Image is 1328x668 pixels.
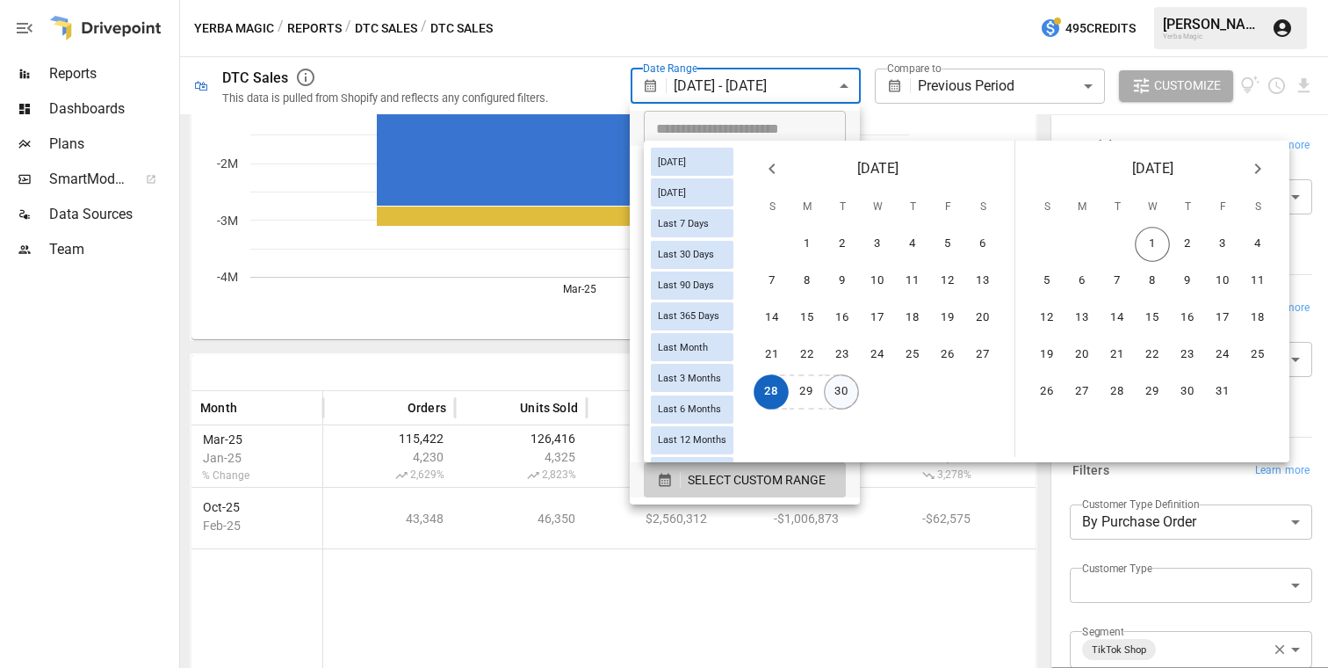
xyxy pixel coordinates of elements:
li: Last 6 Months [630,287,860,322]
button: 15 [790,301,825,336]
button: 4 [895,227,930,262]
span: Wednesday [862,190,893,225]
button: 25 [895,338,930,373]
button: 12 [1029,301,1065,336]
button: 16 [825,301,860,336]
button: 23 [1170,338,1205,373]
li: Last 3 Months [630,251,860,287]
span: Last 6 Months [651,403,728,415]
button: 8 [1135,264,1170,299]
button: 31 [1205,374,1240,410]
button: 9 [825,264,860,299]
li: Last 7 Days [630,181,860,216]
span: Sunday [1031,190,1063,225]
button: 11 [1240,264,1275,299]
button: 15 [1135,301,1170,336]
li: This Quarter [630,392,860,427]
div: Last 7 Days [651,209,733,237]
button: 13 [965,264,1000,299]
span: Friday [1207,190,1238,225]
button: 18 [895,301,930,336]
button: 16 [1170,301,1205,336]
button: 14 [1100,301,1135,336]
button: 21 [1100,338,1135,373]
button: 20 [1065,338,1100,373]
button: 27 [1065,374,1100,410]
button: 10 [1205,264,1240,299]
div: Last 90 Days [651,272,733,300]
span: Monday [791,190,823,225]
button: 28 [754,374,789,410]
span: Last 30 Days [651,249,721,260]
span: Thursday [897,190,928,225]
span: Saturday [1242,190,1274,225]
button: 21 [754,338,790,373]
button: 22 [1135,338,1170,373]
button: SELECT CUSTOM RANGE [644,462,846,497]
li: Last 30 Days [630,216,860,251]
button: 2 [825,227,860,262]
button: 22 [790,338,825,373]
button: 2 [1170,227,1205,262]
button: 26 [1029,374,1065,410]
span: Last 7 Days [651,218,716,229]
li: Last 12 Months [630,322,860,357]
button: 26 [930,338,965,373]
button: 7 [1100,264,1135,299]
span: Sunday [756,190,788,225]
button: 11 [895,264,930,299]
span: [DATE] [857,156,899,181]
button: 29 [1135,374,1170,410]
div: Last 6 Months [651,396,733,424]
button: 19 [1029,338,1065,373]
button: 27 [965,338,1000,373]
button: 29 [789,374,824,410]
button: 18 [1240,301,1275,336]
span: [DATE] [1132,156,1173,181]
span: Wednesday [1137,190,1168,225]
button: 12 [930,264,965,299]
button: 17 [860,301,895,336]
button: 19 [930,301,965,336]
div: Last 12 Months [651,426,733,454]
button: 4 [1240,227,1275,262]
div: Last 30 Days [651,241,733,269]
button: 30 [1170,374,1205,410]
span: Last 90 Days [651,280,721,291]
div: Last 365 Days [651,302,733,330]
button: 24 [860,338,895,373]
button: 3 [860,227,895,262]
button: Next month [1240,151,1275,186]
button: 20 [965,301,1000,336]
div: [DATE] [651,178,733,207]
div: [DATE] [651,148,733,176]
button: 17 [1205,301,1240,336]
span: Last 365 Days [651,310,726,322]
li: Month to Date [630,357,860,392]
button: 1 [790,227,825,262]
span: Saturday [967,190,999,225]
li: [DATE] [630,146,860,181]
span: Tuesday [826,190,858,225]
span: [DATE] [651,187,693,199]
span: [DATE] [651,156,693,168]
span: SELECT CUSTOM RANGE [688,469,826,491]
button: 9 [1170,264,1205,299]
button: 10 [860,264,895,299]
button: 6 [965,227,1000,262]
button: 1 [1135,227,1170,262]
button: 25 [1240,338,1275,373]
div: Last Month [651,333,733,361]
span: Friday [932,190,964,225]
button: 13 [1065,301,1100,336]
button: Previous month [754,151,790,186]
button: 3 [1205,227,1240,262]
button: 6 [1065,264,1100,299]
div: Last 3 Months [651,364,733,392]
button: 28 [1100,374,1135,410]
button: 23 [825,338,860,373]
div: Last Year [651,457,733,485]
span: Last 3 Months [651,373,728,384]
li: Last Quarter [630,427,860,462]
button: 5 [1029,264,1065,299]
